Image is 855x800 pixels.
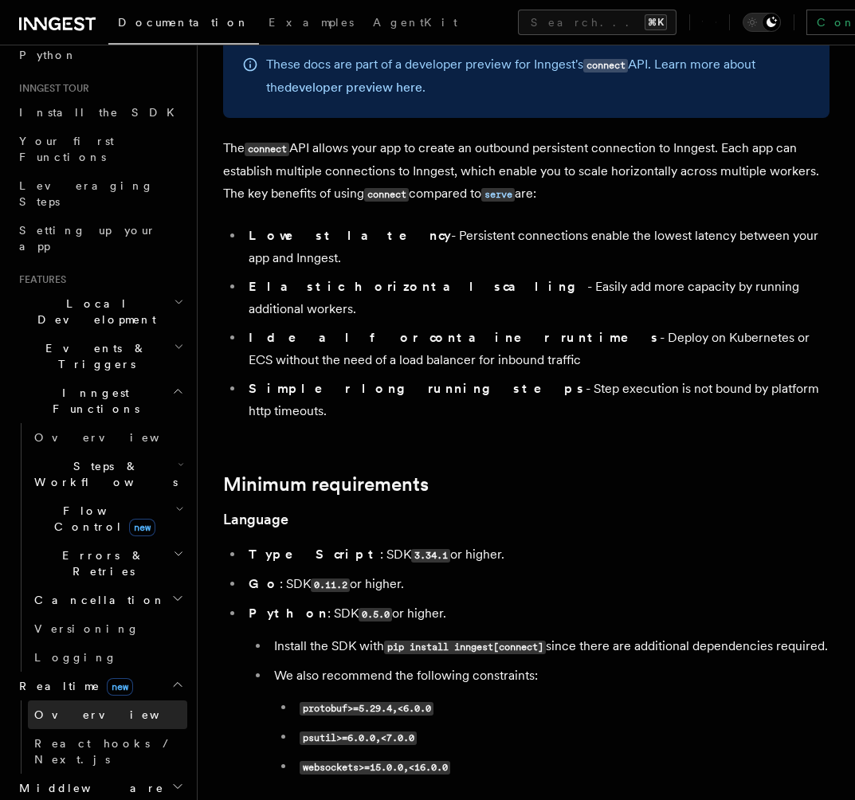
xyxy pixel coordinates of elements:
a: AgentKit [363,5,467,43]
a: Language [223,508,288,531]
strong: TypeScript [249,547,380,562]
code: 3.34.1 [411,549,450,563]
a: Leveraging Steps [13,171,187,216]
button: Inngest Functions [13,378,187,423]
a: Documentation [108,5,259,45]
span: Logging [34,651,117,664]
a: Examples [259,5,363,43]
button: Toggle dark mode [743,13,781,32]
code: 0.5.0 [359,608,392,622]
span: Leveraging Steps [19,179,154,208]
span: Examples [269,16,354,29]
span: Versioning [34,622,139,635]
p: The API allows your app to create an outbound persistent connection to Inngest. Each app can esta... [223,137,830,206]
span: Setting up your app [19,224,156,253]
a: Your first Functions [13,127,187,171]
span: Python [19,49,77,61]
a: developer preview here [284,80,422,95]
button: Realtimenew [13,672,187,700]
a: React hooks / Next.js [28,729,187,774]
span: Realtime [13,678,133,694]
a: Versioning [28,614,187,643]
a: Install the SDK [13,98,187,127]
strong: Python [249,606,327,621]
span: Flow Control [28,503,175,535]
code: connect [245,143,289,156]
span: Your first Functions [19,135,114,163]
span: Inngest tour [13,82,89,95]
kbd: ⌘K [645,14,667,30]
p: These docs are part of a developer preview for Inngest's API. Learn more about the . [266,53,810,99]
button: Cancellation [28,586,187,614]
strong: Elastic horizontal scaling [249,279,587,294]
a: Setting up your app [13,216,187,261]
a: serve [481,186,515,201]
code: connect [583,59,628,73]
button: Events & Triggers [13,334,187,378]
span: Overview [34,431,198,444]
li: - Easily add more capacity by running additional workers. [244,276,830,320]
strong: Simpler long running steps [249,381,586,396]
span: Events & Triggers [13,340,174,372]
strong: Go [249,576,280,591]
div: Inngest Functions [13,423,187,672]
code: websockets>=15.0.0,<16.0.0 [300,761,450,775]
span: Inngest Functions [13,385,172,417]
span: Middleware [13,780,164,796]
a: Minimum requirements [223,473,429,496]
span: Install the SDK [19,106,184,119]
span: new [129,519,155,536]
li: : SDK or higher. [244,573,830,596]
strong: Ideal for container runtimes [249,330,660,345]
code: 0.11.2 [311,578,350,592]
code: connect [364,188,409,202]
li: : SDK or higher. [244,602,830,778]
button: Local Development [13,289,187,334]
span: Features [13,273,66,286]
code: serve [481,188,515,202]
strong: Lowest latency [249,228,451,243]
span: AgentKit [373,16,457,29]
code: protobuf>=5.29.4,<6.0.0 [300,702,433,716]
li: - Persistent connections enable the lowest latency between your app and Inngest. [244,225,830,269]
div: Realtimenew [13,700,187,774]
span: Documentation [118,16,249,29]
button: Errors & Retries [28,541,187,586]
a: Overview [28,423,187,452]
span: Overview [34,708,198,721]
code: pip install inngest[connect] [384,641,546,654]
span: React hooks / Next.js [34,737,175,766]
code: psutil>=6.0.0,<7.0.0 [300,731,417,745]
li: - Step execution is not bound by platform http timeouts. [244,378,830,422]
li: : SDK or higher. [244,543,830,567]
a: Overview [28,700,187,729]
span: Local Development [13,296,174,327]
a: Logging [28,643,187,672]
button: Flow Controlnew [28,496,187,541]
li: We also recommend the following constraints: [269,665,830,778]
li: Install the SDK with since there are additional dependencies required. [269,635,830,658]
button: Search...⌘K [518,10,677,35]
span: Errors & Retries [28,547,173,579]
span: new [107,678,133,696]
button: Steps & Workflows [28,452,187,496]
a: Python [13,41,187,69]
span: Steps & Workflows [28,458,178,490]
span: Cancellation [28,592,166,608]
li: - Deploy on Kubernetes or ECS without the need of a load balancer for inbound traffic [244,327,830,371]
